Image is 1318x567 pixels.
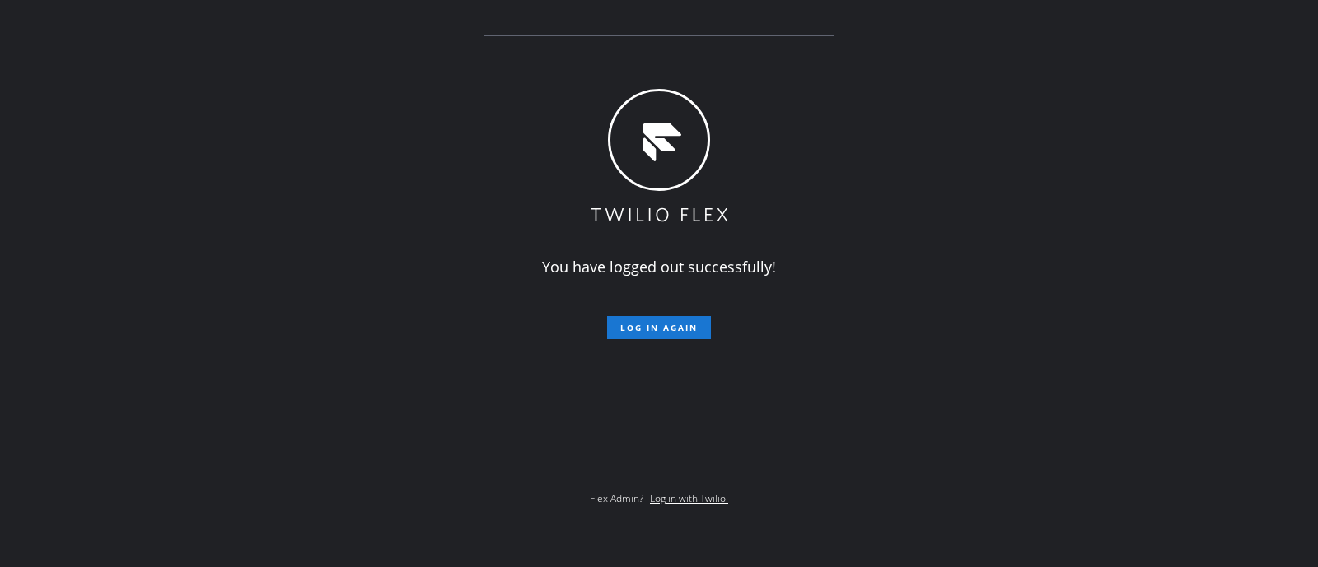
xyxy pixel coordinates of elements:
span: You have logged out successfully! [542,257,776,277]
span: Log in again [620,322,698,333]
a: Log in with Twilio. [650,491,728,505]
button: Log in again [607,316,711,339]
span: Flex Admin? [590,491,643,505]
